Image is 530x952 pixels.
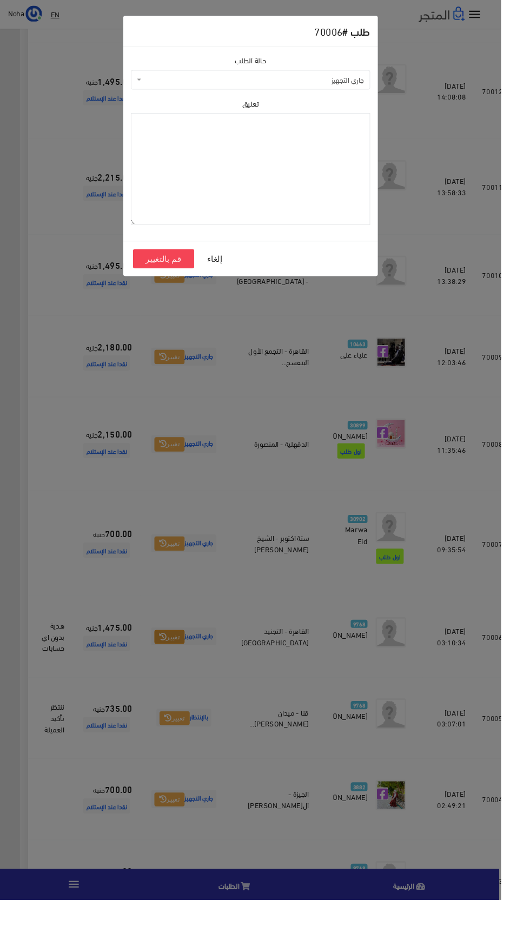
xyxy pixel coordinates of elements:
button: إلغاء [206,263,249,284]
label: تعليق [256,103,274,115]
label: حالة الطلب [248,58,282,70]
button: قم بالتغيير [141,263,206,284]
span: 70006 [333,23,362,43]
iframe: Drift Widget Chat Controller [13,878,54,919]
span: جاري التجهيز [138,74,392,95]
span: جاري التجهيز [152,79,385,90]
h5: طلب # [333,25,392,41]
